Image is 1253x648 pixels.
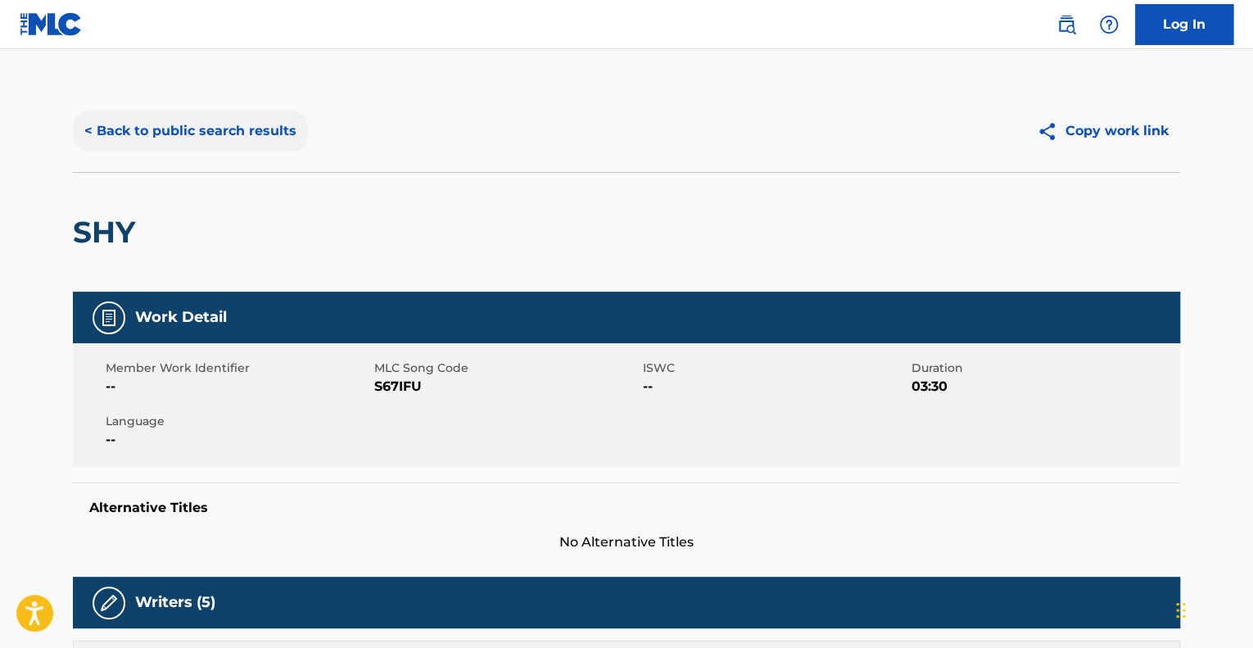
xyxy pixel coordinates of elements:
[911,360,1176,377] span: Duration
[1092,8,1125,41] div: Help
[99,308,119,328] img: Work Detail
[106,413,370,430] span: Language
[99,593,119,613] img: Writers
[89,500,1164,516] h5: Alternative Titles
[73,532,1180,552] span: No Alternative Titles
[643,377,907,397] span: --
[374,377,639,397] span: S67IFU
[374,360,639,377] span: MLC Song Code
[1099,15,1119,34] img: help
[1135,4,1233,45] a: Log In
[106,377,370,397] span: --
[135,308,227,327] h5: Work Detail
[73,214,143,251] h2: SHY
[1050,8,1083,41] a: Public Search
[911,377,1176,397] span: 03:30
[1056,15,1076,34] img: search
[643,360,907,377] span: ISWC
[106,430,370,450] span: --
[1025,111,1180,152] button: Copy work link
[135,593,215,612] h5: Writers (5)
[1176,586,1186,635] div: Drag
[106,360,370,377] span: Member Work Identifier
[20,12,83,36] img: MLC Logo
[1037,121,1065,142] img: Copy work link
[73,111,308,152] button: < Back to public search results
[1171,569,1253,648] iframe: Chat Widget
